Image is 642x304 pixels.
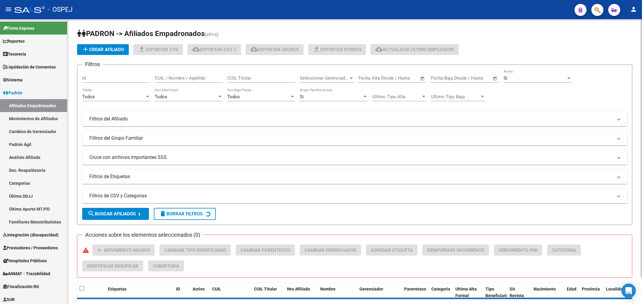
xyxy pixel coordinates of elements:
[77,44,129,55] button: Crear Afiliado
[104,248,150,253] span: Movimiento Masivo
[82,208,149,220] button: Buscar Afiliados
[82,94,95,99] span: Todos
[88,211,136,217] span: Buscar Afiliados
[564,283,579,302] datatable-header-cell: Edad
[3,257,47,264] span: Hospitales Públicos
[305,248,356,253] span: Cambiar Gerenciador
[3,232,59,238] span: Integración (discapacidad)
[82,46,89,53] mat-icon: add
[153,263,179,269] span: Cobertura
[371,248,413,253] span: Agregar Etiqueta
[48,3,73,16] span: - OSPEJ
[210,283,243,302] datatable-header-cell: CUIL
[431,75,451,81] input: Start date
[456,75,485,81] input: End date
[507,283,531,302] datatable-header-cell: Sit. Revista
[82,247,89,254] mat-icon: warning
[87,263,138,269] span: Identificar Modificar
[383,75,413,81] input: End date
[159,210,166,217] mat-icon: delete
[82,112,627,126] mat-expansion-panel-header: Filtros del Afiliado
[313,46,320,53] mat-icon: file_download
[205,32,219,37] span: (alt+a)
[287,287,310,291] span: Nro Afiliado
[82,189,627,203] mat-expansion-panel-header: Filtros de CSV y Categorias
[499,248,538,253] span: Vencimiento PMI
[372,94,421,99] span: Ultimo Tipo Alta
[164,248,226,253] span: Cambiar Tipo Beneficiario
[96,247,103,254] mat-icon: add
[89,135,613,141] mat-panel-title: Filtros del Grupo Familiar
[453,283,483,302] datatable-header-cell: Ultima Alta Formal
[82,260,143,272] button: Identificar Modificar
[240,248,290,253] span: Cambiar Parentesco
[366,245,417,256] button: Agregar Etiqueta
[300,94,304,99] span: Si
[431,94,480,99] span: Ultimo Tipo Baja
[371,44,459,55] button: Actualizar ultimo Empleador
[89,116,613,122] mat-panel-title: Filtros del Afiliado
[300,245,361,256] button: Cambiar Gerenciador
[3,270,50,277] span: ANMAT - Trazabilidad
[192,47,236,52] span: Exportar CSV 2
[82,231,203,239] h3: Acciones sobre los elementos seleccionados (0)
[190,283,210,302] datatable-header-cell: Activo
[534,287,556,291] span: Nacimiento
[320,287,336,291] span: Nombre
[455,287,477,298] span: Ultima Alta Formal
[176,287,180,291] span: ID
[89,193,613,199] mat-panel-title: Filtros de CSV y Categorias
[3,245,58,251] span: Prestadores / Proveedores
[77,29,205,38] span: PADRON -> Afiliados Empadronados
[250,46,258,53] mat-icon: cloud_download
[308,44,366,55] button: Exportar Bymovi
[212,287,221,291] span: CUIL
[3,90,22,96] span: Padrón
[622,284,636,298] div: Open Intercom Messenger
[250,47,299,52] span: Exportar GECROS
[567,287,576,291] span: Edad
[552,248,576,253] span: Categoria
[429,283,453,302] datatable-header-cell: Categoria
[431,287,450,291] span: Categoria
[483,283,507,302] datatable-header-cell: Tipo Beneficiario
[82,169,627,184] mat-expansion-panel-header: Filtros de Etiquetas
[88,210,95,217] mat-icon: search
[188,44,241,55] button: Exportar CSV 2
[531,283,564,302] datatable-header-cell: Nacimiento
[300,75,349,81] span: Seleccionar Gerenciador
[3,64,56,70] span: Liquidación de Convenios
[419,75,426,82] button: Open calendar
[579,283,603,302] datatable-header-cell: Provincia
[485,287,509,298] span: Tipo Beneficiario
[246,44,304,55] button: Exportar GECROS
[3,283,39,290] span: Fiscalización RG
[89,154,613,161] mat-panel-title: Cruce con archivos importantes SSS
[106,283,174,302] datatable-header-cell: Etiquetas
[510,287,524,298] span: Sit. Revista
[82,150,627,165] mat-expansion-panel-header: Cruce con archivos importantes SSS
[318,283,357,302] datatable-header-cell: Nombre
[89,173,613,180] mat-panel-title: Filtros de Etiquetas
[494,245,542,256] button: Vencimiento PMI
[82,60,103,68] h3: Filtros
[138,46,145,53] mat-icon: file_download
[174,283,190,302] datatable-header-cell: ID
[492,75,499,82] button: Open calendar
[254,287,277,291] span: CUIL Titular
[3,77,23,83] span: Sistema
[3,38,25,44] span: Reportes
[227,94,240,99] span: Todos
[285,283,318,302] datatable-header-cell: Nro Afiliado
[375,46,383,53] mat-icon: cloud_download
[359,287,383,291] span: Gerenciador
[547,245,581,256] button: Categoria
[252,283,285,302] datatable-header-cell: CUIL Titular
[504,75,507,81] span: Si
[148,260,184,272] button: Cobertura
[582,287,600,291] span: Provincia
[375,47,454,52] span: Actualizar ultimo Empleador
[108,287,126,291] span: Etiquetas
[133,44,183,55] button: Exportar CSV
[402,283,429,302] datatable-header-cell: Parentesco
